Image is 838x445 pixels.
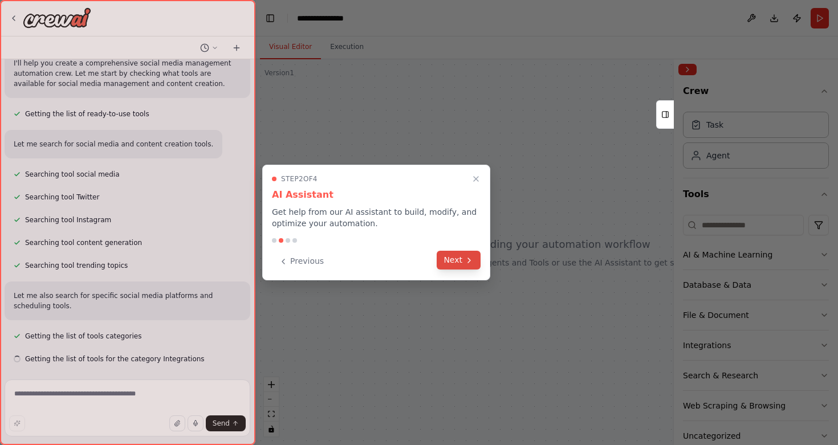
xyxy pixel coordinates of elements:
[469,172,483,186] button: Close walkthrough
[262,10,278,26] button: Hide left sidebar
[281,174,318,183] span: Step 2 of 4
[272,188,481,202] h3: AI Assistant
[272,252,331,271] button: Previous
[272,206,481,229] p: Get help from our AI assistant to build, modify, and optimize your automation.
[437,251,481,270] button: Next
